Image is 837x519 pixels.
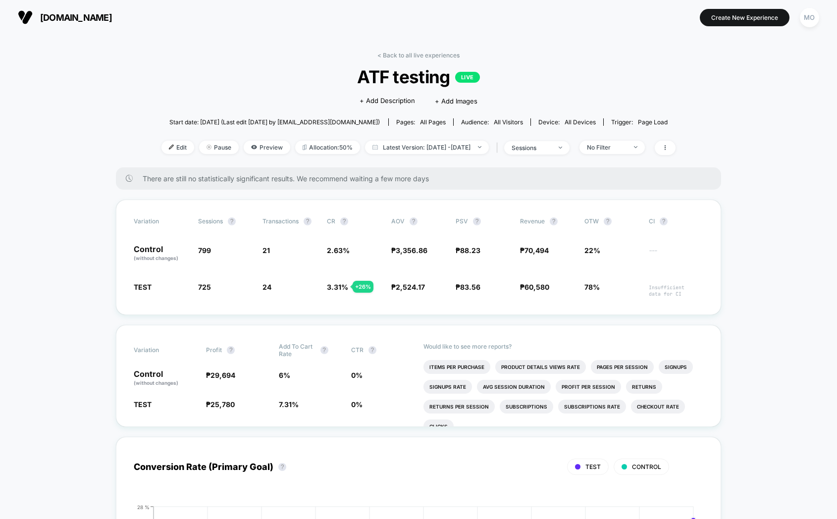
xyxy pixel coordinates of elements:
[391,217,405,225] span: AOV
[351,400,363,409] span: 0 %
[18,10,33,25] img: Visually logo
[649,248,703,262] span: ---
[228,217,236,225] button: ?
[611,118,668,126] div: Trigger:
[207,145,211,150] img: end
[659,360,693,374] li: Signups
[161,141,194,154] span: Edit
[396,246,427,255] span: 3,356.86
[210,400,235,409] span: 25,780
[558,400,626,414] li: Subscriptions Rate
[632,463,661,470] span: CONTROL
[460,246,480,255] span: 88.23
[530,118,603,126] span: Device:
[134,343,188,358] span: Variation
[587,144,627,151] div: No Filter
[423,419,454,433] li: Clicks
[262,283,271,291] span: 24
[327,283,348,291] span: 3.31 %
[456,217,468,225] span: PSV
[340,217,348,225] button: ?
[460,283,480,291] span: 83.56
[649,284,703,297] span: Insufficient data for CI
[134,245,188,262] p: Control
[360,96,415,106] span: + Add Description
[420,118,446,126] span: all pages
[244,141,290,154] span: Preview
[279,371,290,379] span: 6 %
[473,217,481,225] button: ?
[262,246,270,255] span: 21
[495,360,586,374] li: Product Details Views Rate
[556,380,621,394] li: Profit Per Session
[187,66,650,87] span: ATF testing
[461,118,523,126] div: Audience:
[423,360,490,374] li: Items Per Purchase
[520,217,545,225] span: Revenue
[279,343,315,358] span: Add To Cart Rate
[134,400,152,409] span: TEST
[198,246,211,255] span: 799
[353,281,373,293] div: + 26 %
[626,380,662,394] li: Returns
[591,360,654,374] li: Pages Per Session
[800,8,819,27] div: MO
[134,380,178,386] span: (without changes)
[604,217,612,225] button: ?
[660,217,668,225] button: ?
[410,217,418,225] button: ?
[143,174,701,183] span: There are still no statistically significant results. We recommend waiting a few more days
[351,346,364,354] span: CTR
[303,145,307,150] img: rebalance
[494,118,523,126] span: All Visitors
[520,283,549,291] span: ₱
[134,217,188,225] span: Variation
[585,463,601,470] span: TEST
[351,371,363,379] span: 0 %
[500,400,553,414] li: Subscriptions
[391,246,427,255] span: ₱
[524,246,549,255] span: 70,494
[227,346,235,354] button: ?
[15,9,115,25] button: [DOMAIN_NAME]
[520,246,549,255] span: ₱
[584,217,639,225] span: OTW
[797,7,822,28] button: MO
[456,246,480,255] span: ₱
[327,217,335,225] span: CR
[134,370,196,387] p: Control
[512,144,551,152] div: sessions
[634,146,637,148] img: end
[423,343,703,350] p: Would like to see more reports?
[134,283,152,291] span: TEST
[40,12,112,23] span: [DOMAIN_NAME]
[559,147,562,149] img: end
[377,52,460,59] a: < Back to all live experiences
[423,380,472,394] li: Signups Rate
[320,346,328,354] button: ?
[584,283,600,291] span: 78%
[524,283,549,291] span: 60,580
[137,504,150,510] tspan: 28 %
[206,346,222,354] span: Profit
[198,217,223,225] span: Sessions
[295,141,360,154] span: Allocation: 50%
[550,217,558,225] button: ?
[368,346,376,354] button: ?
[649,217,703,225] span: CI
[206,371,235,379] span: ₱
[134,255,178,261] span: (without changes)
[206,400,235,409] span: ₱
[455,72,480,83] p: LIVE
[631,400,685,414] li: Checkout Rate
[478,146,481,148] img: end
[396,118,446,126] div: Pages:
[327,246,350,255] span: 2.63 %
[565,118,596,126] span: all devices
[198,283,211,291] span: 725
[169,145,174,150] img: edit
[365,141,489,154] span: Latest Version: [DATE] - [DATE]
[304,217,312,225] button: ?
[584,246,600,255] span: 22%
[494,141,504,155] span: |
